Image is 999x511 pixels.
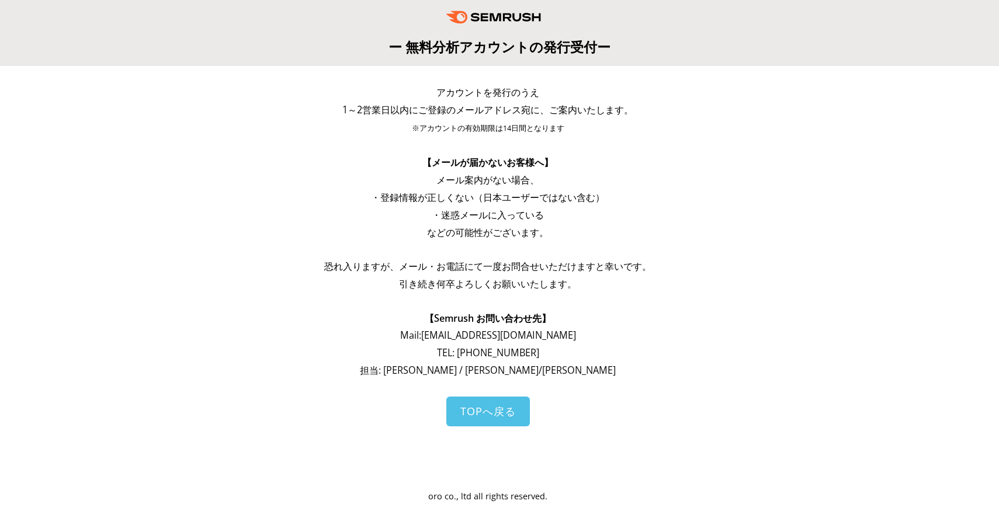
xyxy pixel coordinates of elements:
[436,86,539,99] span: アカウントを発行のうえ
[388,37,610,56] span: ー 無料分析アカウントの発行受付ー
[399,277,577,290] span: 引き続き何卒よろしくお願いいたします。
[460,404,516,418] span: TOPへ戻る
[432,208,544,221] span: ・迷惑メールに入っている
[427,226,549,239] span: などの可能性がございます。
[422,156,553,169] span: 【メールが届かないお客様へ】
[360,364,616,377] span: 担当: [PERSON_NAME] / [PERSON_NAME]/[PERSON_NAME]
[342,103,633,116] span: 1～2営業日以内にご登録のメールアドレス宛に、ご案内いたします。
[371,191,605,204] span: ・登録情報が正しくない（日本ユーザーではない含む）
[425,312,551,325] span: 【Semrush お問い合わせ先】
[446,397,530,426] a: TOPへ戻る
[412,123,564,133] span: ※アカウントの有効期限は14日間となります
[400,329,576,342] span: Mail: [EMAIL_ADDRESS][DOMAIN_NAME]
[324,260,651,273] span: 恐れ入りますが、メール・お電話にて一度お問合せいただけますと幸いです。
[428,491,547,502] span: oro co., ltd all rights reserved.
[437,346,539,359] span: TEL: [PHONE_NUMBER]
[436,173,539,186] span: メール案内がない場合、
